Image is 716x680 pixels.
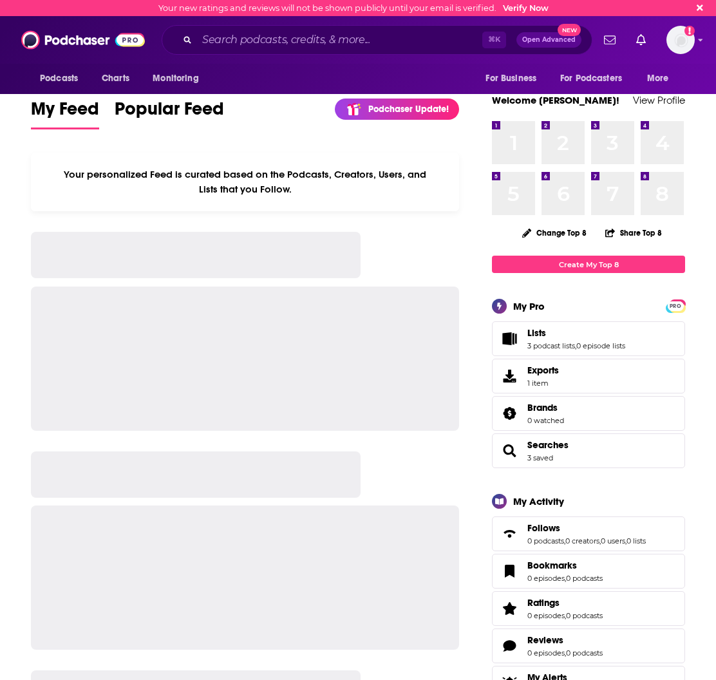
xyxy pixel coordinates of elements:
span: Lists [527,327,546,339]
div: Your new ratings and reviews will not be shown publicly until your email is verified. [158,3,549,13]
a: 0 podcasts [566,611,603,620]
span: , [599,536,601,545]
a: My Feed [31,98,99,129]
button: Change Top 8 [514,225,594,241]
a: 0 episodes [527,648,565,657]
span: Open Advanced [522,37,576,43]
img: Podchaser - Follow, Share and Rate Podcasts [21,28,145,52]
a: 0 creators [565,536,599,545]
a: Show notifications dropdown [631,29,651,51]
span: Podcasts [40,70,78,88]
a: Ratings [496,600,522,618]
span: Follows [492,516,685,551]
a: Reviews [496,637,522,655]
span: Reviews [527,634,563,646]
span: Exports [527,364,559,376]
a: 0 episodes [527,574,565,583]
span: , [575,341,576,350]
a: 0 podcasts [566,648,603,657]
span: , [625,536,626,545]
a: 0 episode lists [576,341,625,350]
a: Searches [496,442,522,460]
span: , [564,536,565,545]
span: More [647,70,669,88]
a: Create My Top 8 [492,256,685,273]
a: 0 episodes [527,611,565,620]
img: User Profile [666,26,695,54]
input: Search podcasts, credits, & more... [197,30,482,50]
a: Welcome [PERSON_NAME]! [492,94,619,106]
button: open menu [552,66,641,91]
div: My Pro [513,300,545,312]
span: Ratings [527,597,560,609]
a: Searches [527,439,569,451]
div: Search podcasts, credits, & more... [162,25,592,55]
a: Brands [527,402,564,413]
a: Charts [93,66,137,91]
span: Popular Feed [115,98,224,127]
span: PRO [668,301,683,311]
a: 0 lists [626,536,646,545]
button: open menu [31,66,95,91]
a: Brands [496,404,522,422]
a: 3 saved [527,453,553,462]
button: open menu [476,66,552,91]
span: Monitoring [153,70,198,88]
a: View Profile [633,94,685,106]
span: Exports [496,367,522,385]
span: Reviews [492,628,685,663]
span: Bookmarks [527,560,577,571]
a: Exports [492,359,685,393]
span: Brands [492,396,685,431]
svg: Email not verified [684,26,695,36]
span: Follows [527,522,560,534]
span: , [565,648,566,657]
span: My Feed [31,98,99,127]
span: ⌘ K [482,32,506,48]
a: Popular Feed [115,98,224,129]
span: For Business [485,70,536,88]
a: Bookmarks [496,562,522,580]
span: New [558,24,581,36]
button: Show profile menu [666,26,695,54]
span: Searches [492,433,685,468]
a: Lists [496,330,522,348]
span: , [565,611,566,620]
span: Charts [102,70,129,88]
span: 1 item [527,379,559,388]
a: Ratings [527,597,603,609]
a: Lists [527,327,625,339]
button: Share Top 8 [605,220,663,245]
a: PRO [668,301,683,310]
a: Verify Now [503,3,549,13]
button: open menu [144,66,215,91]
a: Bookmarks [527,560,603,571]
a: Show notifications dropdown [599,29,621,51]
p: Podchaser Update! [368,104,449,115]
a: Reviews [527,634,603,646]
a: 0 podcasts [527,536,564,545]
a: 0 podcasts [566,574,603,583]
span: Lists [492,321,685,356]
a: 3 podcast lists [527,341,575,350]
span: Bookmarks [492,554,685,589]
span: For Podcasters [560,70,622,88]
span: Logged in as charlottestone [666,26,695,54]
span: Ratings [492,591,685,626]
button: open menu [638,66,685,91]
a: 0 users [601,536,625,545]
a: Follows [527,522,646,534]
button: Open AdvancedNew [516,32,581,48]
span: , [565,574,566,583]
div: Your personalized Feed is curated based on the Podcasts, Creators, Users, and Lists that you Follow. [31,153,459,211]
a: Follows [496,525,522,543]
a: 0 watched [527,416,564,425]
span: Brands [527,402,558,413]
div: My Activity [513,495,564,507]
